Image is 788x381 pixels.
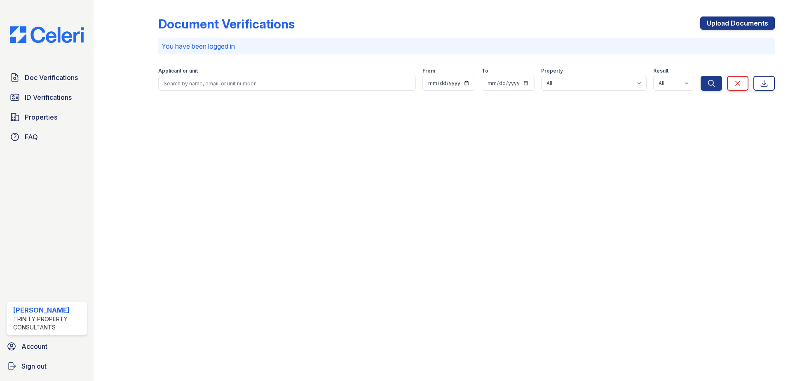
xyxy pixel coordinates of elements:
span: Doc Verifications [25,73,78,82]
label: From [422,68,435,74]
a: Properties [7,109,87,125]
a: Sign out [3,358,90,374]
div: [PERSON_NAME] [13,305,84,315]
a: Doc Verifications [7,69,87,86]
label: To [482,68,488,74]
a: ID Verifications [7,89,87,106]
a: Account [3,338,90,355]
div: Document Verifications [158,16,295,31]
label: Result [653,68,668,74]
div: Trinity Property Consultants [13,315,84,332]
a: FAQ [7,129,87,145]
label: Property [541,68,563,74]
span: Sign out [21,361,47,371]
img: CE_Logo_Blue-a8612792a0a2168367f1c8372b55b34899dd931a85d93a1a3d3e32e68fde9ad4.png [3,26,90,43]
span: ID Verifications [25,92,72,102]
p: You have been logged in [162,41,772,51]
input: Search by name, email, or unit number [158,76,416,91]
label: Applicant or unit [158,68,198,74]
span: Properties [25,112,57,122]
span: FAQ [25,132,38,142]
a: Upload Documents [700,16,775,30]
span: Account [21,341,47,351]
